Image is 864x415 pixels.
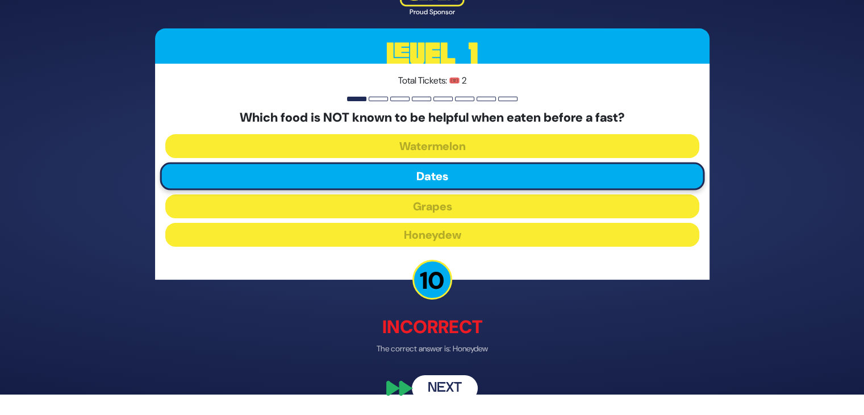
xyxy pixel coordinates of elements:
[400,7,464,17] div: Proud Sponsor
[165,134,699,158] button: Watermelon
[155,343,709,355] p: The correct answer is: Honeydew
[165,223,699,247] button: Honeydew
[165,194,699,218] button: Grapes
[155,28,709,80] h3: Level 1
[155,313,709,341] p: Incorrect
[412,260,452,300] p: 10
[160,163,704,190] button: Dates
[165,74,699,88] p: Total Tickets: 🎟️ 2
[165,110,699,125] h5: Which food is NOT known to be helpful when eaten before a fast?
[412,375,478,401] button: Next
